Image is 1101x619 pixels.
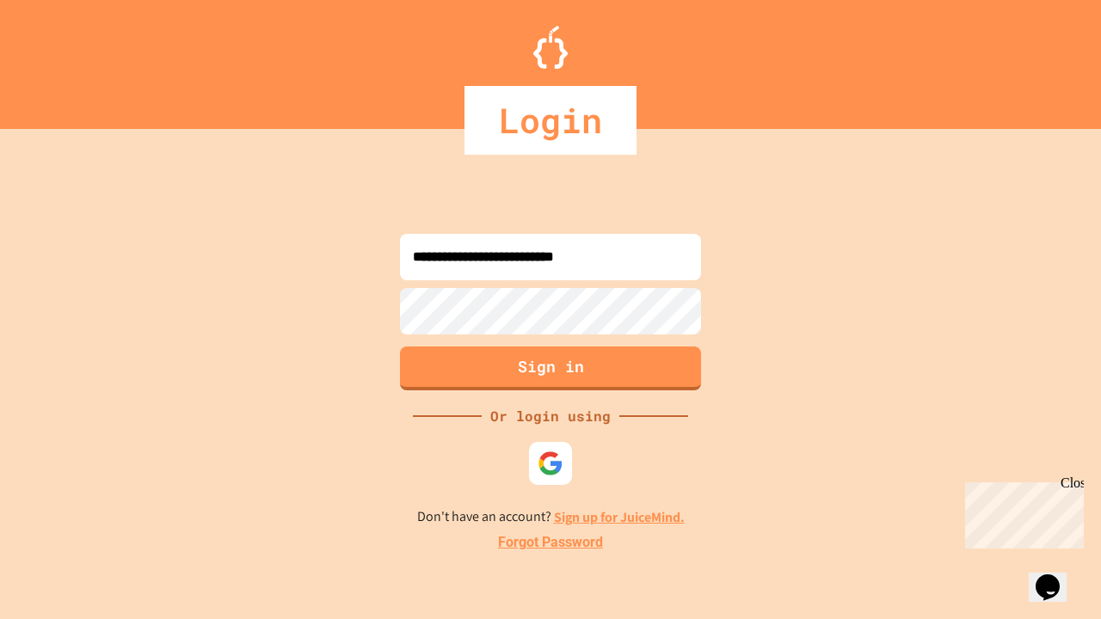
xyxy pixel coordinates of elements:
[7,7,119,109] div: Chat with us now!Close
[482,406,619,426] div: Or login using
[1029,550,1084,602] iframe: chat widget
[417,506,685,528] p: Don't have an account?
[464,86,637,155] div: Login
[498,532,603,553] a: Forgot Password
[400,346,701,390] button: Sign in
[958,475,1084,549] iframe: chat widget
[533,26,568,69] img: Logo.svg
[554,508,685,526] a: Sign up for JuiceMind.
[538,450,563,476] img: google-icon.svg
